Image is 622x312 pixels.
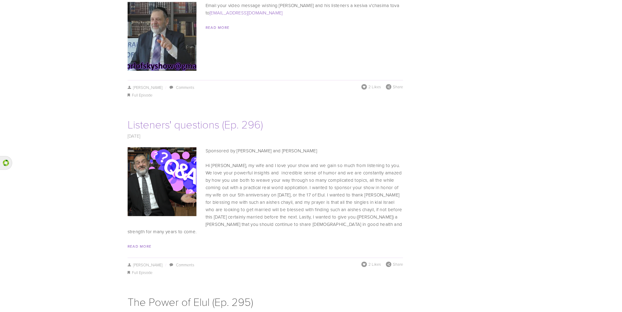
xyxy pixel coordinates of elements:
[368,261,381,267] span: 2 Likes
[132,270,152,275] a: Full Episode
[132,92,152,98] a: Full Episode
[128,294,253,309] a: The Power of Elul (Ep. 295)
[128,162,403,235] p: Hi [PERSON_NAME], my wife and I love your show and we gain so much from listening to you. We love...
[101,2,223,71] img: The Rabbi Orlofsky Rosh Hashana Project
[128,85,163,90] a: [PERSON_NAME]
[206,25,230,30] a: Read More
[386,84,403,89] div: Share
[368,84,381,89] span: 2 Likes
[128,116,263,131] a: Listeners' questions (Ep. 296)
[176,85,194,90] a: Comments
[162,85,169,90] span: /
[386,261,403,267] div: Share
[128,133,140,139] a: [DATE]
[128,244,152,249] a: Read More
[110,147,214,216] img: Listeners' questions (Ep. 296)
[176,262,194,268] a: Comments
[128,147,403,154] p: Sponsored by [PERSON_NAME] and [PERSON_NAME]
[128,2,403,17] p: Email your video message wishing [PERSON_NAME] and his listeners a kesiva v’chasima tova to
[128,262,163,268] a: [PERSON_NAME]
[162,262,169,268] span: /
[210,10,282,16] a: [EMAIL_ADDRESS][DOMAIN_NAME]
